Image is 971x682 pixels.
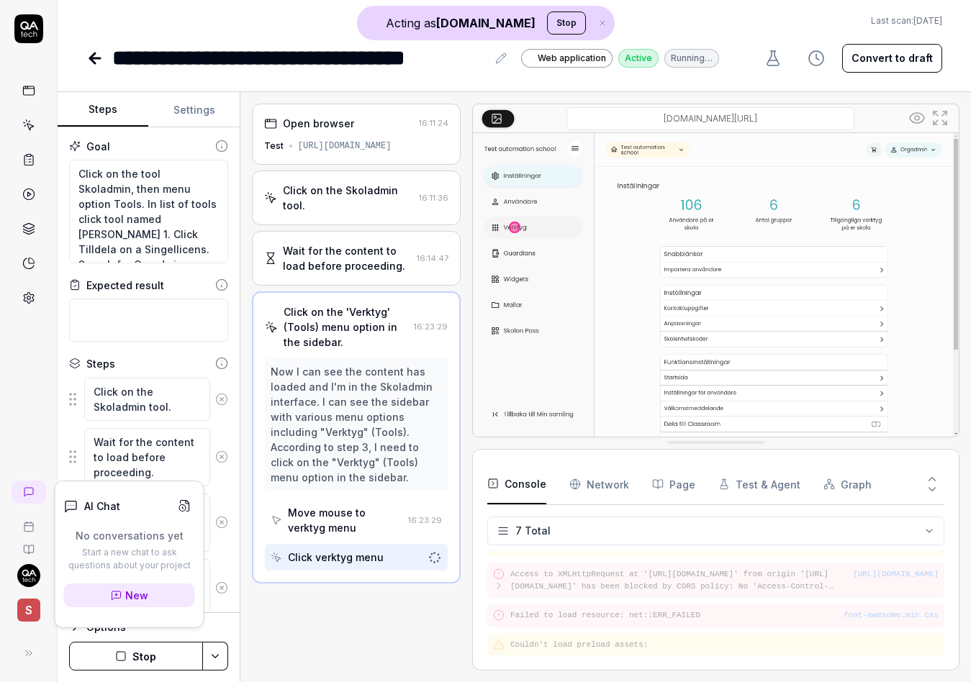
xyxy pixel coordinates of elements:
div: Suggestions [69,377,228,422]
div: Wait for the content to load before proceeding. [283,243,411,273]
pre: Failed to load resource: net::ERR_FAILED [510,609,939,622]
a: Documentation [6,532,51,555]
time: 16:11:24 [419,118,448,128]
time: 16:11:36 [419,193,448,203]
time: [DATE] [913,15,942,26]
button: Page [652,464,695,504]
span: S [17,599,40,622]
div: Click on the 'Verktyg' (Tools) menu option in the sidebar. [284,304,408,350]
div: Steps [86,356,115,371]
button: Remove step [210,508,233,537]
h4: AI Chat [84,499,120,514]
pre: Couldn't load preload assets: [510,639,939,651]
button: Graph [823,464,872,504]
button: Last scan:[DATE] [871,14,942,27]
a: New [64,583,195,607]
div: Goal [86,139,110,154]
img: 7ccf6c19-61ad-4a6c-8811-018b02a1b829.jpg [17,564,40,587]
a: New conversation [12,481,46,504]
div: Active [618,49,659,68]
time: 16:23:29 [408,515,442,525]
button: Steps [58,93,148,127]
button: [URL][DOMAIN_NAME] [853,568,939,581]
button: S [6,587,51,624]
button: Network [569,464,629,504]
span: Last scan: [871,14,942,27]
div: Move mouse to verktyg menu [288,505,402,535]
button: Open in full screen [929,106,952,129]
div: Now I can see the content has loaded and I'm in the Skoladmin interface. I can see the sidebar wi... [271,364,442,485]
button: View version history [799,44,834,73]
div: Open browser [283,116,354,131]
button: Settings [148,93,239,127]
button: Remove step [210,442,233,471]
button: Test & Agent [718,464,800,504]
button: Click verktyg menu [265,544,448,570]
button: Move mouse to verktyg menu16:23:29 [265,499,448,541]
button: Convert to draft [842,44,942,73]
button: Remove step [210,573,233,602]
div: Suggestions [69,427,228,487]
p: Start a new chat to ask questions about your project [64,546,195,572]
a: Book a call with us [6,509,51,532]
p: No conversations yet [64,528,195,543]
div: Test [264,140,284,153]
span: New [125,588,148,603]
div: Click on the Skoladmin tool. [283,183,413,213]
a: Web application [521,48,613,68]
button: Remove step [210,385,233,414]
div: Running… [664,49,719,68]
time: 16:14:47 [417,253,448,263]
div: Click verktyg menu [288,550,384,565]
button: Stop [547,12,586,35]
button: Console [487,464,546,504]
pre: Access to XMLHttpRequest at '[URL][DOMAIN_NAME]' from origin '[URL][DOMAIN_NAME]' has been blocke... [510,568,853,592]
span: Web application [538,52,606,65]
div: [URL][DOMAIN_NAME] [298,140,392,153]
time: 16:23:29 [414,322,448,332]
button: Show all interative elements [905,106,929,129]
button: Stop [69,642,203,670]
div: Expected result [86,278,164,293]
button: font-awesome.min.css [844,609,939,622]
img: Screenshot [473,133,959,437]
